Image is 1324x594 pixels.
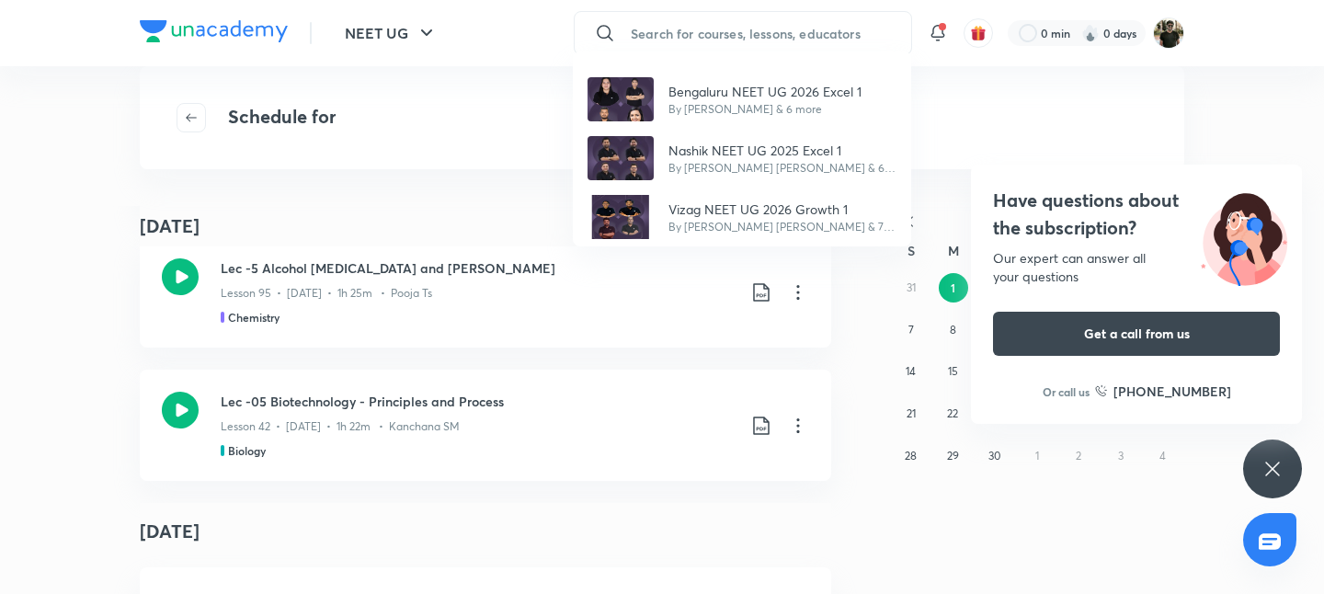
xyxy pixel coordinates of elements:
a: AvatarVizag NEET UG 2026 Growth 1By [PERSON_NAME] [PERSON_NAME] & 7 more [573,188,911,246]
img: Avatar [588,136,654,180]
h4: Have questions about the subscription? [993,187,1280,242]
a: AvatarNashik NEET UG 2025 Excel 1By [PERSON_NAME] [PERSON_NAME] & 6 more [573,129,911,188]
a: AvatarBengaluru NEET UG 2026 Excel 1By [PERSON_NAME] & 6 more [573,70,911,129]
a: [PHONE_NUMBER] [1095,382,1231,401]
h6: [PHONE_NUMBER] [1113,382,1231,401]
p: Or call us [1043,383,1090,400]
p: Nashik NEET UG 2025 Excel 1 [668,141,896,160]
img: Avatar [588,77,654,121]
p: By [PERSON_NAME] [PERSON_NAME] & 6 more [668,160,896,177]
p: By [PERSON_NAME] & 6 more [668,101,862,118]
img: Avatar [588,195,654,239]
p: Bengaluru NEET UG 2026 Excel 1 [668,82,862,101]
p: Vizag NEET UG 2026 Growth 1 [668,200,896,219]
button: Get a call from us [993,312,1280,356]
div: Our expert can answer all your questions [993,249,1280,286]
img: ttu_illustration_new.svg [1186,187,1302,286]
p: By [PERSON_NAME] [PERSON_NAME] & 7 more [668,219,896,235]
